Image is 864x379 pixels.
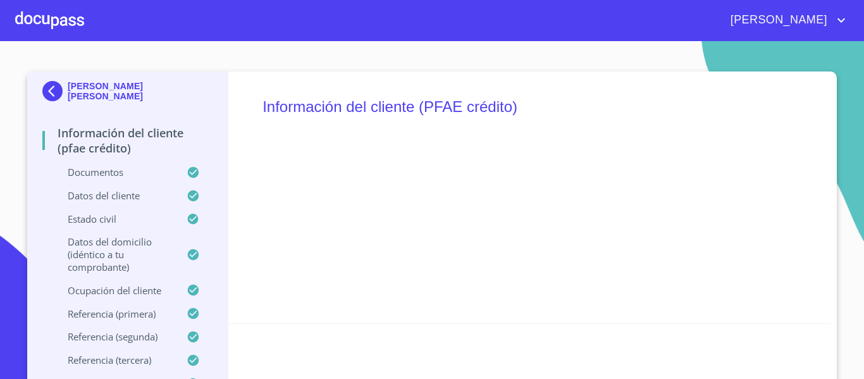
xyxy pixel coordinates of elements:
div: [PERSON_NAME] [PERSON_NAME] [42,81,213,106]
p: Documentos [42,166,187,178]
span: [PERSON_NAME] [721,10,834,30]
p: Referencia (primera) [42,308,187,320]
p: [PERSON_NAME] [PERSON_NAME] [68,81,213,101]
p: Referencia (segunda) [42,330,187,343]
button: account of current user [721,10,849,30]
p: Ocupación del Cliente [42,284,187,297]
img: Docupass spot blue [42,81,68,101]
p: Datos del domicilio (idéntico a tu comprobante) [42,235,187,273]
p: Estado Civil [42,213,187,225]
p: Referencia (tercera) [42,354,187,366]
p: Datos del cliente [42,189,187,202]
p: Información del cliente (PFAE crédito) [42,125,213,156]
h5: Información del cliente (PFAE crédito) [262,81,796,133]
